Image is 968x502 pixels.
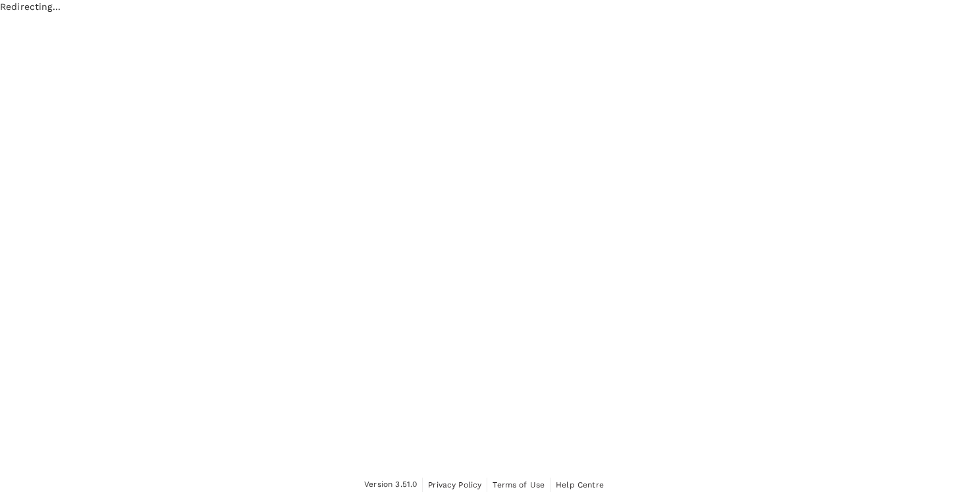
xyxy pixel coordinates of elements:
a: Terms of Use [493,478,545,492]
span: Version 3.51.0 [364,478,417,491]
span: Terms of Use [493,480,545,489]
a: Privacy Policy [428,478,481,492]
span: Help Centre [556,480,604,489]
span: Privacy Policy [428,480,481,489]
a: Help Centre [556,478,604,492]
